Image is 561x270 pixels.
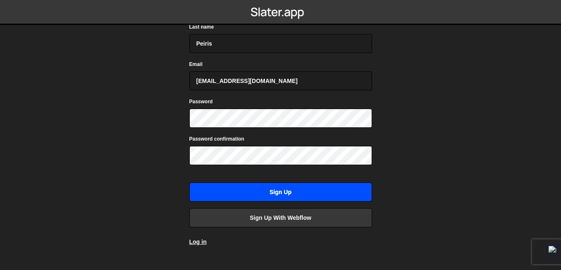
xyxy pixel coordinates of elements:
label: Email [189,60,203,68]
a: Sign up with Webflow [189,208,372,227]
label: Password confirmation [189,135,245,143]
input: Sign up [189,182,372,202]
label: Password [189,97,213,106]
label: Last name [189,23,214,31]
a: Log in [189,238,207,245]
